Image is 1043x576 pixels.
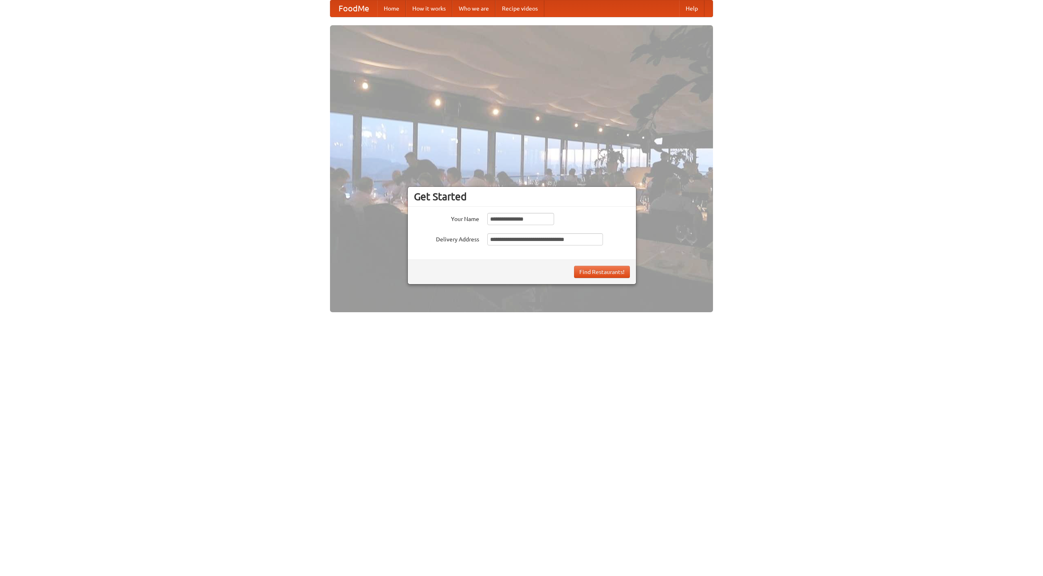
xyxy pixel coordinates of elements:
a: How it works [406,0,452,17]
a: Help [679,0,704,17]
a: Recipe videos [495,0,544,17]
a: FoodMe [330,0,377,17]
a: Home [377,0,406,17]
label: Delivery Address [414,233,479,243]
h3: Get Started [414,191,630,203]
label: Your Name [414,213,479,223]
button: Find Restaurants! [574,266,630,278]
a: Who we are [452,0,495,17]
